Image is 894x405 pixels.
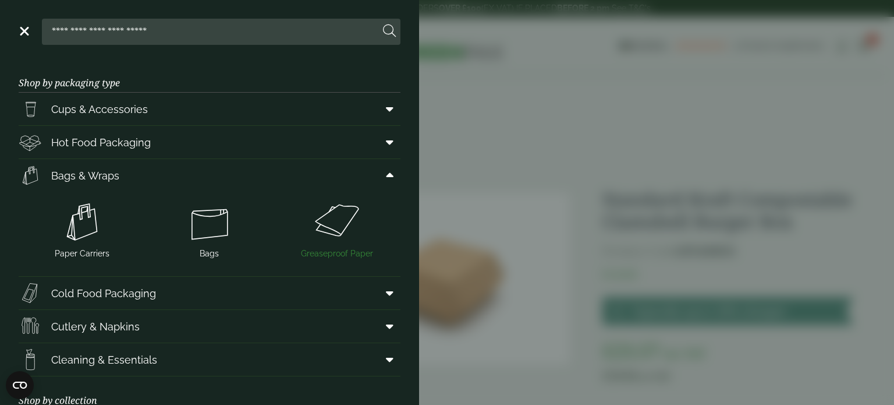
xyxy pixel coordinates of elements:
a: Cups & Accessories [19,93,400,125]
span: Cold Food Packaging [51,286,156,301]
img: open-wipe.svg [19,348,42,371]
img: Greaseproof_paper.svg [278,199,396,245]
img: Bags.svg [151,199,269,245]
img: Cutlery.svg [19,315,42,338]
h3: Shop by packaging type [19,59,400,93]
span: Bags [200,248,219,260]
a: Bags [151,196,269,262]
span: Cups & Accessories [51,101,148,117]
a: Cleaning & Essentials [19,343,400,376]
span: Hot Food Packaging [51,135,151,150]
img: Paper_carriers.svg [23,199,141,245]
a: Cold Food Packaging [19,277,400,309]
span: Paper Carriers [55,248,109,260]
img: Sandwich_box.svg [19,281,42,305]
a: Cutlery & Napkins [19,310,400,343]
img: PintNhalf_cup.svg [19,97,42,121]
a: Greaseproof Paper [278,196,396,262]
a: Bags & Wraps [19,159,400,192]
button: Open CMP widget [6,371,34,399]
a: Paper Carriers [23,196,141,262]
span: Greaseproof Paper [301,248,373,260]
span: Cutlery & Napkins [51,319,140,334]
span: Bags & Wraps [51,168,119,184]
img: Paper_carriers.svg [19,164,42,187]
a: Hot Food Packaging [19,126,400,159]
img: Deli_box.svg [19,131,42,154]
span: Cleaning & Essentials [51,352,157,368]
